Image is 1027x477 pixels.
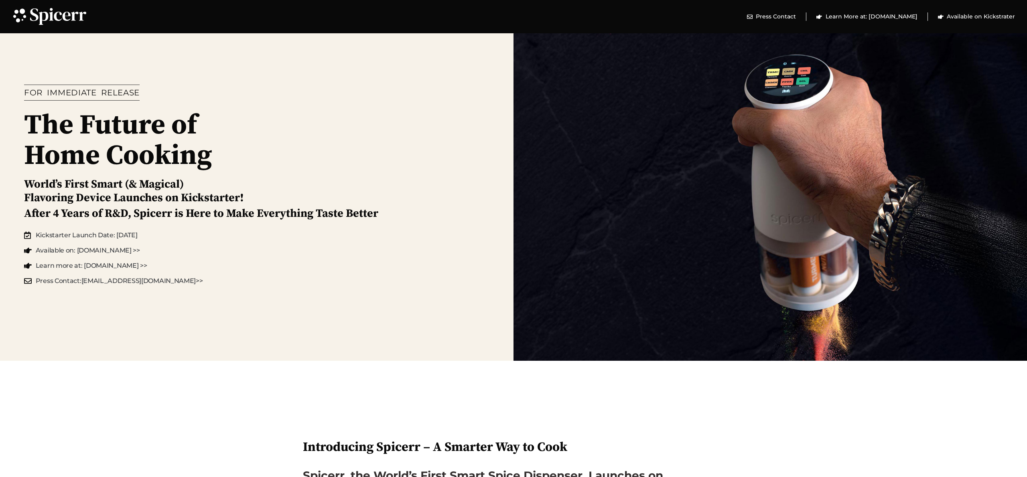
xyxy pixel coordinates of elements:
h2: After 4 Years of R&D, Spicerr is Here to Make Everything Taste Better [24,207,378,220]
h1: FOR IMMEDIATE RELEASE [24,89,140,97]
span: Learn More at: [DOMAIN_NAME] [824,12,917,21]
span: Kickstarter Launch Date: [DATE] [34,230,138,240]
a: Learn more at: [DOMAIN_NAME] >> [24,261,203,271]
h2: World’s First Smart (& Magical) Flavoring Device Launches on Kickstarter! [24,178,244,204]
span: Learn more at: [DOMAIN_NAME] >> [34,261,147,271]
a: Available on Kickstrater [938,12,1015,21]
a: Press Contact:[EMAIL_ADDRESS][DOMAIN_NAME]>> [24,276,203,286]
a: Available on: [DOMAIN_NAME] >> [24,246,203,255]
span: Available on: [DOMAIN_NAME] >> [34,246,140,255]
h2: Introducing Spicerr – A Smarter Way to Cook [303,441,724,454]
a: Press Contact [747,12,796,21]
span: Press Contact [754,12,796,21]
span: Press Contact: [EMAIL_ADDRESS][DOMAIN_NAME] >> [34,276,203,286]
span: Available on Kickstrater [945,12,1015,21]
a: Learn More at: [DOMAIN_NAME] [816,12,917,21]
h1: The Future of Home Cooking [24,111,260,172]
